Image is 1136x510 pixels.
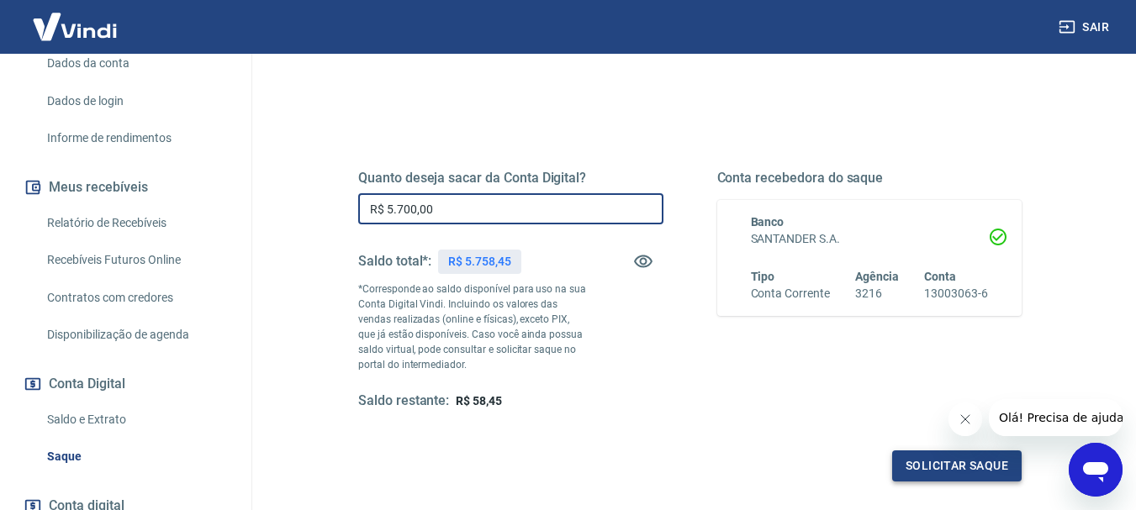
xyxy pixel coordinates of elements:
[717,170,1022,187] h5: Conta recebedora do saque
[40,439,231,474] a: Saque
[751,270,775,283] span: Tipo
[40,281,231,315] a: Contratos com credores
[20,365,231,402] button: Conta Digital
[855,285,899,302] h6: 3216
[40,243,231,277] a: Recebíveis Futuros Online
[40,121,231,155] a: Informe de rendimentos
[10,12,141,25] span: Olá! Precisa de ajuda?
[358,170,663,187] h5: Quanto deseja sacar da Conta Digital?
[924,285,988,302] h6: 13003063-6
[358,392,449,410] h5: Saldo restante:
[20,169,231,206] button: Meus recebíveis
[751,230,989,248] h6: SANTANDER S.A.
[456,394,502,407] span: R$ 58,45
[40,84,231,118] a: Dados de login
[358,253,431,270] h5: Saldo total*:
[948,402,982,436] iframe: Fechar mensagem
[40,402,231,437] a: Saldo e Extrato
[989,399,1123,436] iframe: Mensagem da empresa
[751,285,830,302] h6: Conta Corrente
[40,318,231,352] a: Disponibilização de agenda
[40,46,231,81] a: Dados da conta
[20,1,129,52] img: Vindi
[40,206,231,240] a: Relatório de Recebíveis
[1055,12,1116,43] button: Sair
[448,253,510,271] p: R$ 5.758,45
[751,215,785,229] span: Banco
[1069,443,1123,497] iframe: Botão para abrir a janela de mensagens
[892,450,1022,481] button: Solicitar saque
[855,270,899,283] span: Agência
[358,281,587,372] p: *Corresponde ao saldo disponível para uso na sua Conta Digital Vindi. Incluindo os valores das ve...
[924,270,956,283] span: Conta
